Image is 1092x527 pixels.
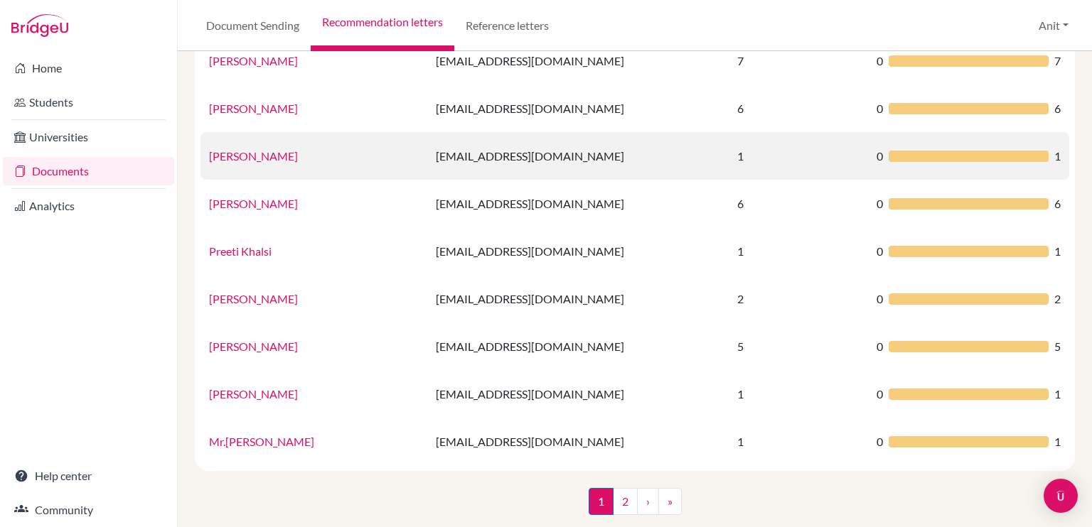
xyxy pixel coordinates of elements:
nav: ... [589,488,682,526]
span: 0 [877,433,883,450]
span: 7 [1054,53,1061,70]
a: [PERSON_NAME] [209,149,298,163]
img: Bridge-U [11,14,68,37]
div: Open Intercom Messenger [1044,479,1078,513]
a: [PERSON_NAME] [209,387,298,401]
a: [PERSON_NAME] [209,102,298,115]
button: Anit [1032,12,1075,39]
td: 6 [729,85,867,132]
a: » [658,488,682,515]
td: [EMAIL_ADDRESS][DOMAIN_NAME] [427,180,729,227]
a: Students [3,88,174,116]
a: Home [3,54,174,82]
a: Documents [3,157,174,185]
span: 0 [877,386,883,403]
span: 6 [1054,195,1061,212]
span: 2 [1054,290,1061,308]
span: 1 [1054,433,1061,450]
a: Preeti Khalsi [209,244,272,258]
a: Analytics [3,192,174,220]
span: 1 [1054,243,1061,260]
span: 0 [877,195,883,212]
td: [EMAIL_ADDRESS][DOMAIN_NAME] [427,85,729,132]
a: Help center [3,462,174,490]
a: Universities [3,123,174,151]
span: 0 [877,290,883,308]
span: 6 [1054,100,1061,117]
span: 1 [589,488,614,515]
a: [PERSON_NAME] [209,339,298,353]
span: 0 [877,243,883,260]
td: 2 [729,275,867,322]
span: 0 [877,100,883,117]
td: [EMAIL_ADDRESS][DOMAIN_NAME] [427,227,729,275]
td: [EMAIL_ADDRESS][DOMAIN_NAME] [427,275,729,322]
a: [PERSON_NAME] [209,292,298,305]
td: 1 [729,418,867,465]
a: [PERSON_NAME] [209,197,298,210]
td: [EMAIL_ADDRESS][DOMAIN_NAME] [427,322,729,370]
span: 1 [1054,148,1061,165]
td: [EMAIL_ADDRESS][DOMAIN_NAME] [427,370,729,418]
span: 0 [877,148,883,165]
td: 1 [729,227,867,275]
span: 0 [877,53,883,70]
a: 2 [613,488,638,515]
td: 5 [729,322,867,370]
td: 1 [729,132,867,180]
a: Mr.[PERSON_NAME] [209,435,314,448]
a: [PERSON_NAME] [209,54,298,67]
td: 6 [729,180,867,227]
td: 7 [729,37,867,85]
span: 1 [1054,386,1061,403]
a: Community [3,496,174,524]
span: 5 [1054,338,1061,355]
td: [EMAIL_ADDRESS][DOMAIN_NAME] [427,418,729,465]
td: [EMAIL_ADDRESS][DOMAIN_NAME] [427,37,729,85]
td: 1 [729,370,867,418]
span: 0 [877,338,883,355]
td: [EMAIL_ADDRESS][DOMAIN_NAME] [427,132,729,180]
a: › [637,488,659,515]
